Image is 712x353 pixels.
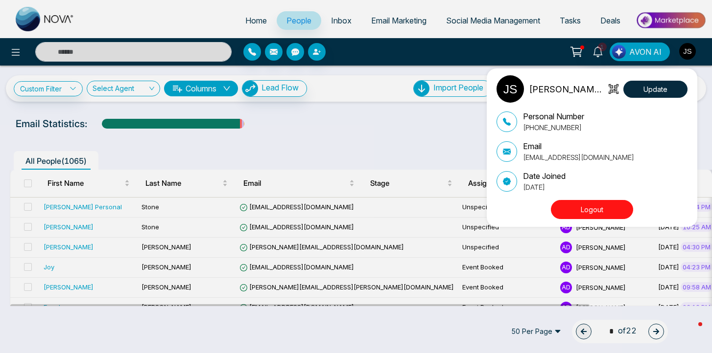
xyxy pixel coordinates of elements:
p: [PHONE_NUMBER] [523,122,584,132]
p: [DATE] [523,182,566,192]
p: Date Joined [523,170,566,182]
p: Email [523,140,634,152]
p: [EMAIL_ADDRESS][DOMAIN_NAME] [523,152,634,162]
button: Logout [551,200,633,219]
iframe: Intercom live chat [679,320,702,343]
button: Update [623,81,688,98]
p: [PERSON_NAME] [PERSON_NAME] [529,83,606,96]
p: Personal Number [523,110,584,122]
